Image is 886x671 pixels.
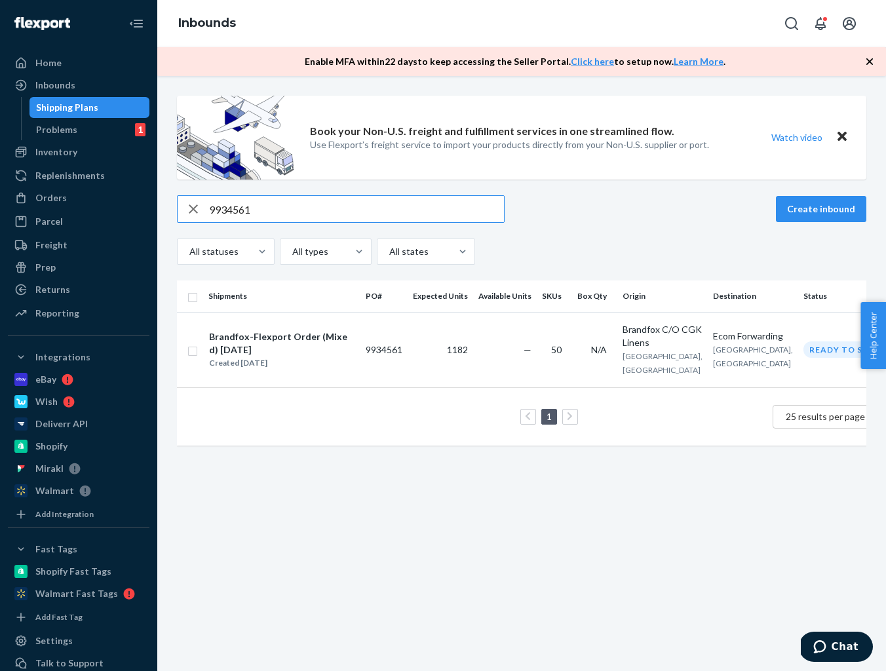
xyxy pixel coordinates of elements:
div: Reporting [35,307,79,320]
a: Click here [571,56,614,67]
span: — [524,344,531,355]
a: Deliverr API [8,413,149,434]
div: Inbounds [35,79,75,92]
a: Add Integration [8,507,149,522]
div: Brandfox C/O CGK Linens [623,323,703,349]
span: 25 results per page [786,411,865,422]
div: Shipping Plans [36,101,98,114]
iframe: Opens a widget where you can chat to one of our agents [801,632,873,664]
a: Reporting [8,303,149,324]
th: Box Qty [572,280,617,312]
div: Returns [35,283,70,296]
button: Open notifications [807,10,834,37]
a: Orders [8,187,149,208]
a: Inbounds [8,75,149,96]
a: Shopify Fast Tags [8,561,149,582]
div: Wish [35,395,58,408]
span: 50 [551,344,562,355]
button: Fast Tags [8,539,149,560]
p: Book your Non-U.S. freight and fulfillment services in one streamlined flow. [310,124,674,139]
input: All states [388,245,389,258]
div: Problems [36,123,77,136]
a: Prep [8,257,149,278]
a: Mirakl [8,458,149,479]
div: eBay [35,373,56,386]
a: Walmart [8,480,149,501]
th: SKUs [537,280,572,312]
span: [GEOGRAPHIC_DATA], [GEOGRAPHIC_DATA] [713,345,793,368]
th: Available Units [473,280,537,312]
div: Ready to ship [803,341,884,358]
div: Integrations [35,351,90,364]
div: Add Fast Tag [35,611,83,623]
div: Settings [35,634,73,647]
a: Settings [8,630,149,651]
div: Deliverr API [35,417,88,431]
span: 1182 [447,344,468,355]
div: Freight [35,239,67,252]
a: Wish [8,391,149,412]
span: N/A [591,344,607,355]
a: Returns [8,279,149,300]
a: Problems1 [29,119,150,140]
button: Open account menu [836,10,862,37]
a: Parcel [8,211,149,232]
button: Integrations [8,347,149,368]
div: 1 [135,123,145,136]
button: Watch video [763,128,831,147]
div: Prep [35,261,56,274]
img: Flexport logo [14,17,70,30]
th: PO# [360,280,408,312]
a: Replenishments [8,165,149,186]
div: Shopify Fast Tags [35,565,111,578]
button: Close [834,128,851,147]
div: Inventory [35,145,77,159]
th: Expected Units [408,280,473,312]
ol: breadcrumbs [168,5,246,43]
div: Parcel [35,215,63,228]
div: Mirakl [35,462,64,475]
button: Help Center [860,302,886,369]
div: Ecom Forwarding [713,330,793,343]
a: Add Fast Tag [8,609,149,625]
a: Inbounds [178,16,236,30]
input: All statuses [188,245,189,258]
a: Shopify [8,436,149,457]
p: Enable MFA within 22 days to keep accessing the Seller Portal. to setup now. . [305,55,725,68]
div: Orders [35,191,67,204]
div: Walmart Fast Tags [35,587,118,600]
button: Close Navigation [123,10,149,37]
div: Brandfox-Flexport Order (Mixed) [DATE] [209,330,355,356]
td: 9934561 [360,312,408,387]
span: [GEOGRAPHIC_DATA], [GEOGRAPHIC_DATA] [623,351,703,375]
th: Destination [708,280,798,312]
input: Search inbounds by name, destination, msku... [209,196,504,222]
div: Created [DATE] [209,356,355,370]
a: Home [8,52,149,73]
div: Talk to Support [35,657,104,670]
div: Walmart [35,484,74,497]
a: Freight [8,235,149,256]
div: Home [35,56,62,69]
div: Add Integration [35,508,94,520]
a: Walmart Fast Tags [8,583,149,604]
div: Fast Tags [35,543,77,556]
a: eBay [8,369,149,390]
button: Create inbound [776,196,866,222]
a: Shipping Plans [29,97,150,118]
button: Open Search Box [779,10,805,37]
a: Inventory [8,142,149,163]
div: Replenishments [35,169,105,182]
th: Origin [617,280,708,312]
div: Shopify [35,440,67,453]
p: Use Flexport’s freight service to import your products directly from your Non-U.S. supplier or port. [310,138,709,151]
a: Page 1 is your current page [544,411,554,422]
th: Shipments [203,280,360,312]
a: Learn More [674,56,723,67]
input: All types [291,245,292,258]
